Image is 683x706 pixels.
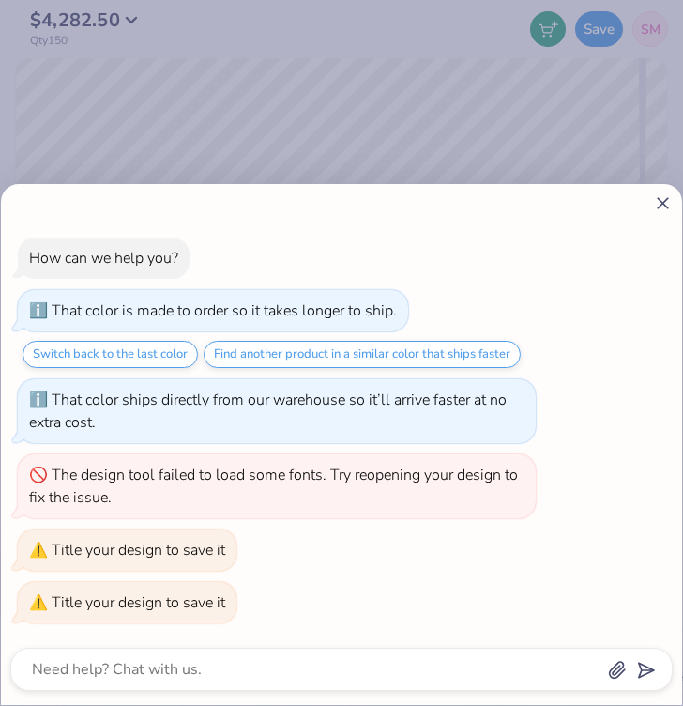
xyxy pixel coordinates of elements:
[52,300,397,321] div: That color is made to order so it takes longer to ship.
[29,465,518,508] div: The design tool failed to load some fonts. Try reopening your design to fix the issue.
[29,390,507,433] div: That color ships directly from our warehouse so it’ll arrive faster at no extra cost.
[29,248,178,269] div: How can we help you?
[204,341,521,368] button: Find another product in a similar color that ships faster
[23,341,198,368] button: Switch back to the last color
[52,592,225,613] div: Title your design to save it
[52,540,225,560] div: Title your design to save it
